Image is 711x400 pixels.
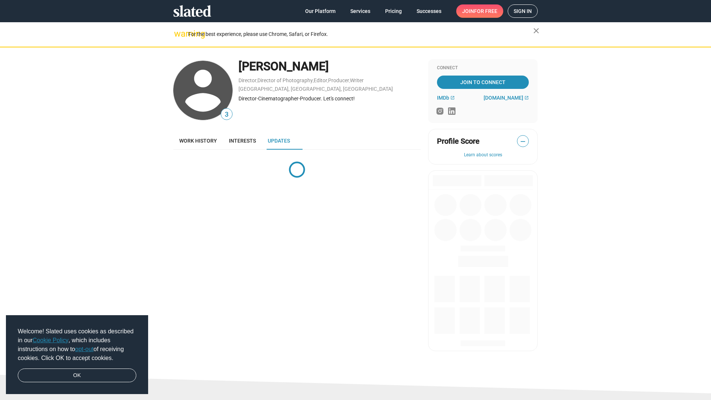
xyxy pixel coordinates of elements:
span: Work history [179,138,217,144]
span: , [349,79,350,83]
span: Welcome! Slated uses cookies as described in our , which includes instructions on how to of recei... [18,327,136,363]
div: Connect [437,65,529,71]
mat-icon: open_in_new [450,96,455,100]
span: Our Platform [305,4,336,18]
div: [PERSON_NAME] [238,59,421,74]
a: Producer [328,77,349,83]
span: Join To Connect [438,76,527,89]
a: Interests [223,132,262,150]
a: Services [344,4,376,18]
div: For the best experience, please use Chrome, Safari, or Firefox. [188,29,533,39]
a: Writer [350,77,364,83]
a: opt-out [75,346,94,352]
a: Director of Photography [257,77,313,83]
mat-icon: warning [174,29,183,38]
a: Our Platform [299,4,341,18]
mat-icon: close [532,26,541,35]
span: Successes [417,4,441,18]
span: , [327,79,328,83]
a: Pricing [379,4,408,18]
button: Learn about scores [437,152,529,158]
a: Editor [314,77,327,83]
div: Director-Cinematographer-Producer. Let's connect! [238,95,421,102]
span: Interests [229,138,256,144]
a: [GEOGRAPHIC_DATA], [GEOGRAPHIC_DATA], [GEOGRAPHIC_DATA] [238,86,393,92]
a: Work history [173,132,223,150]
a: Updates [262,132,296,150]
a: IMDb [437,95,455,101]
a: Joinfor free [456,4,503,18]
a: Sign in [508,4,538,18]
span: IMDb [437,95,449,101]
a: [DOMAIN_NAME] [484,95,529,101]
span: Pricing [385,4,402,18]
span: Join [462,4,497,18]
a: Cookie Policy [33,337,69,343]
a: Join To Connect [437,76,529,89]
span: for free [474,4,497,18]
span: , [313,79,314,83]
a: dismiss cookie message [18,369,136,383]
span: Updates [268,138,290,144]
span: Sign in [514,5,532,17]
span: Profile Score [437,136,480,146]
span: [DOMAIN_NAME] [484,95,523,101]
a: Director [238,77,257,83]
a: Successes [411,4,447,18]
span: 3 [221,110,232,120]
div: cookieconsent [6,315,148,394]
mat-icon: open_in_new [524,96,529,100]
span: Services [350,4,370,18]
span: — [517,137,528,146]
